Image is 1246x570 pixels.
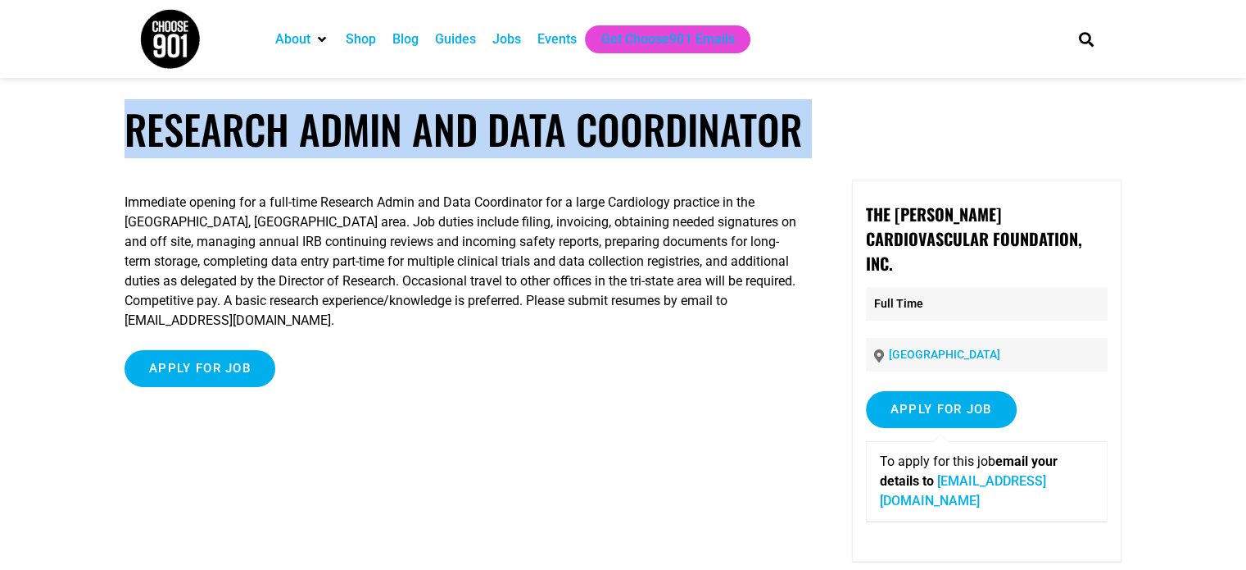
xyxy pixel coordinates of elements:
[267,25,1050,53] nav: Main nav
[125,193,802,331] p: Immediate opening for a full-time Research Admin and Data Coordinator for a large Cardiology prac...
[880,473,1046,508] a: [EMAIL_ADDRESS][DOMAIN_NAME]
[392,30,419,49] a: Blog
[601,30,734,49] a: Get Choose901 Emails
[880,452,1094,511] p: To apply for this job
[866,287,1108,321] p: Full Time
[889,348,1000,361] a: [GEOGRAPHIC_DATA]
[1072,25,1099,52] div: Search
[866,391,1017,428] input: Apply for job
[125,350,275,387] input: Apply for job
[275,30,310,49] a: About
[866,202,1082,276] strong: The [PERSON_NAME] Cardiovascular Foundation, Inc.
[346,30,376,49] a: Shop
[435,30,476,49] a: Guides
[492,30,521,49] a: Jobs
[125,105,1121,153] h1: Research Admin and Data Coordinator
[267,25,338,53] div: About
[537,30,577,49] a: Events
